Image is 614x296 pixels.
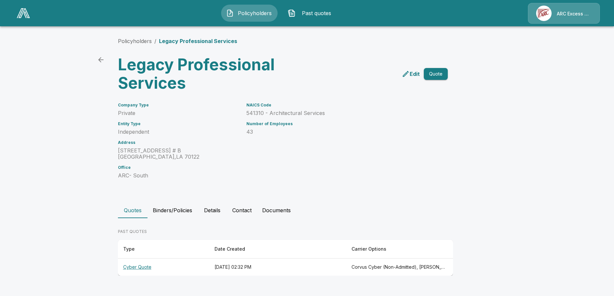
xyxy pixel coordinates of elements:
th: Carrier Options [346,240,453,259]
div: policyholder tabs [118,202,496,218]
th: Cyber Quote [118,259,209,276]
th: [DATE] 02:32 PM [209,259,346,276]
table: responsive table [118,240,453,276]
button: Policyholders IconPolicyholders [221,5,278,22]
h6: Address [118,140,239,145]
h6: Entity Type [118,122,239,126]
img: Past quotes Icon [288,9,296,17]
span: Past quotes [298,9,334,17]
button: Details [197,202,227,218]
p: ARC Excess & Surplus [557,11,592,17]
h6: NAICS Code [246,103,432,107]
p: Independent [118,129,239,135]
p: 43 [246,129,432,135]
button: Past quotes IconPast quotes [283,5,339,22]
th: Type [118,240,209,259]
button: Contact [227,202,257,218]
p: ARC- South [118,172,239,179]
button: Binders/Policies [148,202,197,218]
th: Corvus Cyber (Non-Admitted), Beazley, CFC (Admitted), Cowbell (Non-Admitted), Tokio Marine TMHCC ... [346,259,453,276]
h3: Legacy Professional Services [118,56,280,92]
li: / [154,37,156,45]
p: 541310 - Architectural Services [246,110,432,116]
span: Policyholders [237,9,273,17]
img: AA Logo [17,8,30,18]
a: back [94,53,107,66]
p: Legacy Professional Services [159,37,237,45]
h6: Office [118,165,239,170]
a: edit [400,69,421,79]
a: Policyholders [118,38,152,44]
h6: Company Type [118,103,239,107]
button: Documents [257,202,296,218]
img: Agency Icon [536,6,552,21]
p: PAST QUOTES [118,229,453,235]
nav: breadcrumb [118,37,237,45]
button: Quotes [118,202,148,218]
p: Edit [410,70,420,78]
th: Date Created [209,240,346,259]
img: Policyholders Icon [226,9,234,17]
p: Private [118,110,239,116]
a: Agency IconARC Excess & Surplus [528,3,600,24]
button: Quote [424,68,448,80]
h6: Number of Employees [246,122,432,126]
p: [STREET_ADDRESS] # B [GEOGRAPHIC_DATA] , LA 70122 [118,148,239,160]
